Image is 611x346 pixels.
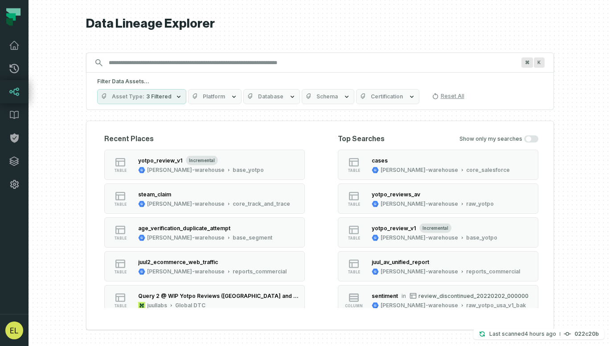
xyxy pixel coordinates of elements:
[574,331,599,337] h4: 022c20b
[5,322,23,339] img: avatar of Eddie Lam
[534,57,545,68] span: Press ⌘ + K to focus the search bar
[521,57,533,68] span: Press ⌘ + K to focus the search bar
[525,330,556,337] relative-time: Sep 18, 2025, 6:16 AM PDT
[473,329,604,339] button: Last scanned[DATE] 6:16:44 AM022c20b
[86,16,554,32] h1: Data Lineage Explorer
[489,330,556,338] p: Last scanned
